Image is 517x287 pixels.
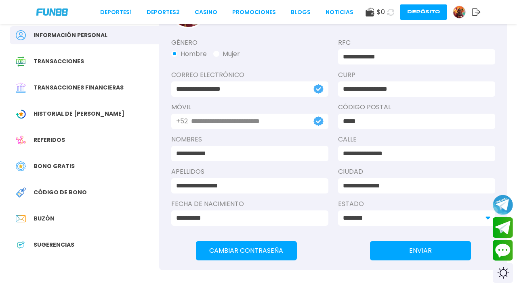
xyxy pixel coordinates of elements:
[10,26,159,44] a: PersonalInformación personal
[171,135,328,144] label: NOMBRES
[338,135,495,144] label: Calle
[171,199,328,209] label: Fecha de Nacimiento
[453,6,465,18] img: Avatar
[36,8,68,15] img: Company Logo
[453,6,472,19] a: Avatar
[326,8,353,17] a: NOTICIAS
[34,57,84,66] span: Transacciones
[338,199,495,209] label: Estado
[34,214,55,223] span: Buzón
[370,241,471,260] button: ENVIAR
[34,162,75,171] span: Bono Gratis
[400,4,447,20] button: Depósito
[34,83,124,92] span: Transacciones financieras
[34,136,65,144] span: Referidos
[34,241,74,249] span: Sugerencias
[16,83,26,93] img: Financial Transaction
[16,214,26,224] img: Inbox
[195,8,217,17] a: CASINO
[16,135,26,145] img: Referral
[34,31,107,40] span: Información personal
[147,8,180,17] a: Deportes2
[10,236,159,254] a: App FeedbackSugerencias
[232,8,276,17] a: Promociones
[10,79,159,97] a: Financial TransactionTransacciones financieras
[34,188,87,197] span: Código de bono
[291,8,311,17] a: BLOGS
[171,49,207,59] button: Hombre
[493,240,513,261] button: Contact customer service
[10,157,159,175] a: Free BonusBono Gratis
[213,49,240,59] button: Mujer
[171,102,328,112] label: Móvil
[10,131,159,149] a: ReferralReferidos
[338,70,495,80] label: CURP
[16,56,26,67] img: Transaction History
[16,109,26,119] img: Wagering Transaction
[16,187,26,198] img: Redeem Bonus
[196,241,297,260] button: Cambiar Contraseña
[493,194,513,215] button: Join telegram channel
[338,167,495,177] label: Ciudad
[338,102,495,112] label: Código Postal
[34,110,124,118] span: Historial de [PERSON_NAME]
[171,167,328,177] label: APELLIDOS
[16,30,26,40] img: Personal
[10,52,159,71] a: Transaction HistoryTransacciones
[171,70,328,80] label: Correo electrónico
[377,7,385,17] span: $ 0
[100,8,132,17] a: Deportes1
[493,217,513,238] button: Join telegram
[10,183,159,202] a: Redeem BonusCódigo de bono
[10,105,159,123] a: Wagering TransactionHistorial de [PERSON_NAME]
[16,161,26,171] img: Free Bonus
[10,210,159,228] a: InboxBuzón
[16,240,26,250] img: App Feedback
[493,263,513,283] div: Switch theme
[176,116,188,126] p: +52
[338,38,495,48] label: RFC
[171,38,328,48] label: Género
